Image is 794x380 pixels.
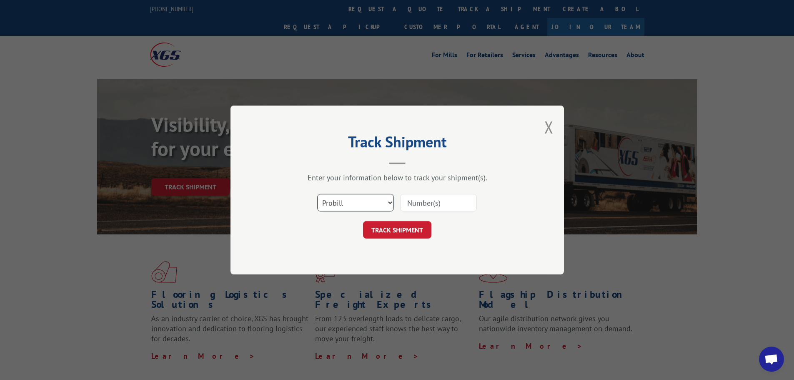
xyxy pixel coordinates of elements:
button: Close modal [544,116,554,138]
h2: Track Shipment [272,136,522,152]
button: TRACK SHIPMENT [363,221,431,239]
a: Open chat [759,347,784,372]
input: Number(s) [400,194,477,211]
div: Enter your information below to track your shipment(s). [272,173,522,182]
